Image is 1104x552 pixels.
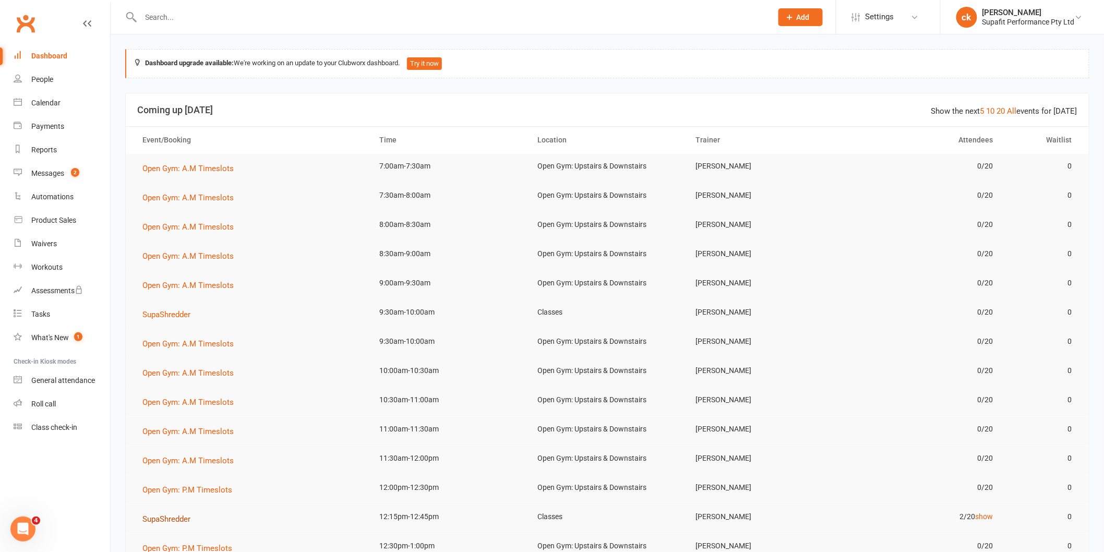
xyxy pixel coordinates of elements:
[370,417,529,441] td: 11:00am-11:30am
[142,310,190,319] span: SupaShredder
[14,232,110,256] a: Waivers
[31,263,63,271] div: Workouts
[142,456,234,465] span: Open Gym: A.M Timeslots
[686,183,844,208] td: [PERSON_NAME]
[142,485,232,495] span: Open Gym: P.M Timeslots
[686,475,844,500] td: [PERSON_NAME]
[142,162,241,175] button: Open Gym: A.M Timeslots
[956,7,977,28] div: ck
[1002,475,1081,500] td: 0
[31,193,74,201] div: Automations
[14,392,110,416] a: Roll call
[686,417,844,441] td: [PERSON_NAME]
[844,388,1002,412] td: 0/20
[370,388,529,412] td: 10:30am-11:00am
[31,99,61,107] div: Calendar
[71,168,79,177] span: 2
[528,242,686,266] td: Open Gym: Upstairs & Downstairs
[844,329,1002,354] td: 0/20
[1002,417,1081,441] td: 0
[1002,271,1081,295] td: 0
[980,106,985,116] a: 5
[14,416,110,439] a: Class kiosk mode
[14,326,110,350] a: What's New1
[686,446,844,471] td: [PERSON_NAME]
[142,251,234,261] span: Open Gym: A.M Timeslots
[844,271,1002,295] td: 0/20
[14,44,110,68] a: Dashboard
[31,75,53,83] div: People
[370,127,529,153] th: Time
[142,308,198,321] button: SupaShredder
[142,396,241,409] button: Open Gym: A.M Timeslots
[686,271,844,295] td: [PERSON_NAME]
[31,146,57,154] div: Reports
[142,368,234,378] span: Open Gym: A.M Timeslots
[142,514,190,524] span: SupaShredder
[370,242,529,266] td: 8:30am-9:00am
[370,505,529,529] td: 12:15pm-12:45pm
[31,239,57,248] div: Waivers
[1002,127,1081,153] th: Waitlist
[370,300,529,325] td: 9:30am-10:00am
[138,10,765,25] input: Search...
[1002,388,1081,412] td: 0
[528,446,686,471] td: Open Gym: Upstairs & Downstairs
[686,358,844,383] td: [PERSON_NAME]
[1002,505,1081,529] td: 0
[1002,300,1081,325] td: 0
[14,68,110,91] a: People
[407,57,442,70] button: Try it now
[31,333,69,342] div: What's New
[14,303,110,326] a: Tasks
[31,286,83,295] div: Assessments
[1002,358,1081,383] td: 0
[982,17,1075,27] div: Supafit Performance Pty Ltd
[370,475,529,500] td: 12:00pm-12:30pm
[844,358,1002,383] td: 0/20
[975,512,993,521] a: show
[142,164,234,173] span: Open Gym: A.M Timeslots
[1002,242,1081,266] td: 0
[370,329,529,354] td: 9:30am-10:00am
[145,59,234,67] strong: Dashboard upgrade available:
[686,505,844,529] td: [PERSON_NAME]
[142,454,241,467] button: Open Gym: A.M Timeslots
[931,105,1077,117] div: Show the next events for [DATE]
[844,127,1002,153] th: Attendees
[844,475,1002,500] td: 0/20
[32,517,40,525] span: 4
[528,388,686,412] td: Open Gym: Upstairs & Downstairs
[142,339,234,349] span: Open Gym: A.M Timeslots
[142,338,241,350] button: Open Gym: A.M Timeslots
[133,127,370,153] th: Event/Booking
[778,8,823,26] button: Add
[528,505,686,529] td: Classes
[142,367,241,379] button: Open Gym: A.M Timeslots
[528,300,686,325] td: Classes
[142,513,198,525] button: SupaShredder
[142,222,234,232] span: Open Gym: A.M Timeslots
[142,250,241,262] button: Open Gym: A.M Timeslots
[844,183,1002,208] td: 0/20
[142,279,241,292] button: Open Gym: A.M Timeslots
[31,52,67,60] div: Dashboard
[528,475,686,500] td: Open Gym: Upstairs & Downstairs
[844,417,1002,441] td: 0/20
[142,281,234,290] span: Open Gym: A.M Timeslots
[13,10,39,37] a: Clubworx
[14,369,110,392] a: General attendance kiosk mode
[528,358,686,383] td: Open Gym: Upstairs & Downstairs
[1002,446,1081,471] td: 0
[844,242,1002,266] td: 0/20
[844,505,1002,529] td: 2/20
[14,162,110,185] a: Messages 2
[686,212,844,237] td: [PERSON_NAME]
[686,388,844,412] td: [PERSON_NAME]
[31,376,95,385] div: General attendance
[844,300,1002,325] td: 0/20
[14,256,110,279] a: Workouts
[1002,329,1081,354] td: 0
[982,8,1075,17] div: [PERSON_NAME]
[142,398,234,407] span: Open Gym: A.M Timeslots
